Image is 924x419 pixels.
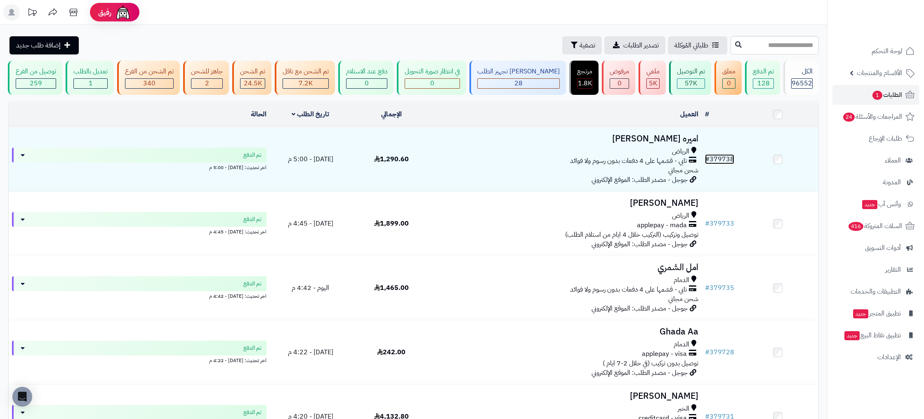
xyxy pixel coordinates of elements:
a: تطبيق نقاط البيعجديد [832,325,919,345]
a: العميل [680,109,698,119]
span: تابي - قسّمها على 4 دفعات بدون رسوم ولا فوائد [570,156,687,166]
span: [DATE] - 5:00 م [288,154,333,164]
span: 24 [843,113,855,122]
span: إضافة طلب جديد [16,40,61,50]
span: 7.2K [299,78,313,88]
span: العملاء [885,155,901,166]
a: إضافة طلب جديد [9,36,79,54]
span: 128 [757,78,770,88]
span: طلباتي المُوكلة [674,40,708,50]
a: تطبيق المتجرجديد [832,304,919,323]
div: 0 [723,79,735,88]
div: 0 [405,79,460,88]
span: تم الدفع [243,344,262,352]
div: 1845 [577,79,592,88]
span: الخبر [678,404,689,414]
span: السلات المتروكة [848,220,902,232]
span: الرياض [672,211,689,221]
a: [PERSON_NAME] تجهيز الطلب 28 [468,61,568,95]
a: تعديل بالطلب 1 [64,61,115,95]
span: 242.00 [377,347,405,357]
a: تم الدفع 128 [743,61,782,95]
h3: Ghada Aa [435,327,698,337]
h3: [PERSON_NAME] [435,391,698,401]
div: 1 [74,79,107,88]
div: 340 [125,79,173,88]
a: أدوات التسويق [832,238,919,258]
a: الطلبات1 [832,85,919,105]
span: 2 [205,78,209,88]
span: الدمام [674,340,689,349]
div: 57046 [677,79,705,88]
div: تم الدفع [753,67,774,76]
span: # [705,154,709,164]
span: 1,465.00 [374,283,409,293]
a: لوحة التحكم [832,41,919,61]
a: تم الشحن 24.5K [231,61,273,95]
span: جوجل - مصدر الطلب: الموقع الإلكتروني [592,368,688,378]
a: طلباتي المُوكلة [668,36,727,54]
div: تم الشحن [240,67,265,76]
span: المراجعات والأسئلة [842,111,902,122]
a: التطبيقات والخدمات [832,282,919,301]
a: التقارير [832,260,919,280]
h3: امل الشمري [435,263,698,272]
div: تم الشحن من الفرع [125,67,174,76]
span: جديد [844,331,860,340]
span: توصيل بدون تركيب (في خلال 2-7 ايام ) [603,358,698,368]
div: توصيل من الفرع [16,67,56,76]
div: 2 [191,79,222,88]
div: اخر تحديث: [DATE] - 4:45 م [12,227,266,235]
span: تصدير الطلبات [623,40,659,50]
span: applepay - visa [642,349,687,359]
span: أدوات التسويق [865,242,901,254]
span: تم الدفع [243,280,262,288]
span: 0 [430,78,434,88]
a: الكل96552 [782,61,820,95]
div: 28 [478,79,559,88]
a: المراجعات والأسئلة24 [832,107,919,127]
span: الطلبات [872,89,902,101]
span: توصيل وتركيب (التركيب خلال 4 ايام من استلام الطلب) [565,230,698,240]
a: مرفوض 0 [600,61,637,95]
span: 0 [727,78,731,88]
a: #379733 [705,219,734,228]
span: شحن مجاني [668,165,698,175]
span: تطبيق نقاط البيع [844,330,901,341]
img: logo-2.png [868,22,916,39]
a: # [705,109,709,119]
span: # [705,219,709,228]
span: شحن مجاني [668,294,698,304]
span: طلبات الإرجاع [869,133,902,144]
div: 24500 [240,79,265,88]
div: جاهز للشحن [191,67,223,76]
span: الدمام [674,275,689,285]
a: المدونة [832,172,919,192]
a: #379738 [705,154,734,164]
span: # [705,347,709,357]
a: تصدير الطلبات [604,36,665,54]
span: جوجل - مصدر الطلب: الموقع الإلكتروني [592,304,688,313]
a: ملغي 5K [637,61,667,95]
div: 7222 [283,79,328,88]
div: مرتجع [577,67,592,76]
span: تابي - قسّمها على 4 دفعات بدون رسوم ولا فوائد [570,285,687,294]
div: Open Intercom Messenger [12,387,32,407]
div: 259 [16,79,56,88]
h3: [PERSON_NAME] [435,198,698,208]
span: جديد [853,309,868,318]
span: 28 [514,78,523,88]
span: تطبيق المتجر [852,308,901,319]
div: مرفوض [610,67,629,76]
h3: اميره [PERSON_NAME] [435,134,698,144]
span: الرياض [672,147,689,156]
a: الإعدادات [832,347,919,367]
span: 1 [872,91,882,100]
div: [PERSON_NAME] تجهيز الطلب [477,67,560,76]
div: اخر تحديث: [DATE] - 4:42 م [12,291,266,300]
div: اخر تحديث: [DATE] - 4:22 م [12,355,266,364]
a: جاهز للشحن 2 [181,61,231,95]
span: المدونة [883,177,901,188]
span: [DATE] - 4:45 م [288,219,333,228]
span: تصفية [580,40,595,50]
